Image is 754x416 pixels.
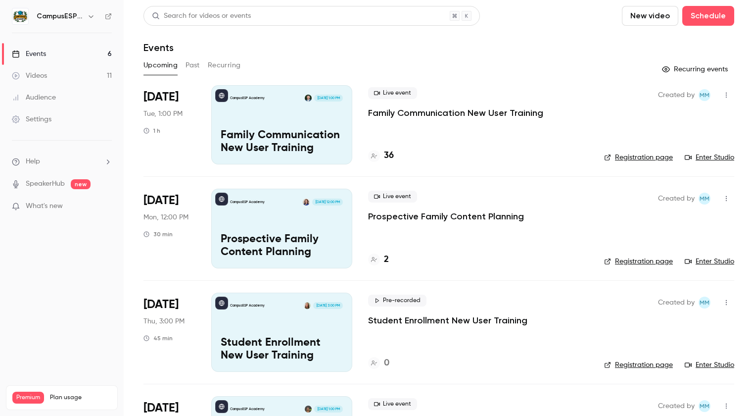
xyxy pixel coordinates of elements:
span: Mairin Matthews [699,297,710,309]
span: Pre-recorded [368,295,426,307]
h4: 0 [384,357,389,370]
h1: Events [143,42,174,53]
img: Mira Gandhi [305,406,312,413]
a: Family Communication New User TrainingCampusESP AcademyAlbert Perera[DATE] 1:00 PMFamily Communic... [211,85,352,164]
span: MM [700,193,709,205]
iframe: Noticeable Trigger [100,202,112,211]
li: help-dropdown-opener [12,156,112,167]
h6: CampusESP Academy [37,11,83,21]
span: Mon, 12:00 PM [143,212,188,222]
span: Premium [12,392,44,404]
span: [DATE] [143,193,179,208]
div: Audience [12,93,56,103]
button: Recurring [208,57,241,73]
p: Family Communication New User Training [221,129,343,155]
span: Created by [658,297,695,309]
span: Tue, 1:00 PM [143,109,183,119]
div: Search for videos or events [152,11,251,21]
span: Thu, 3:00 PM [143,316,185,326]
span: [DATE] [143,297,179,312]
div: Settings [12,114,51,124]
span: Plan usage [50,394,111,402]
span: Created by [658,400,695,412]
div: Aug 19 Tue, 1:00 PM (America/New York) [143,85,195,164]
span: What's new [26,201,63,211]
a: 0 [368,357,389,370]
span: [DATE] [143,400,179,416]
p: CampusESP Academy [230,407,265,412]
span: MM [700,297,709,309]
a: Registration page [604,257,673,266]
img: Albert Perera [305,95,312,102]
img: CampusESP Academy [12,8,28,24]
div: 1 h [143,127,160,135]
p: Prospective Family Content Planning [221,233,343,259]
a: Prospective Family Content Planning [368,210,524,222]
a: Enter Studio [685,360,734,370]
button: New video [622,6,678,26]
p: Student Enrollment New User Training [221,337,343,363]
button: Past [186,57,200,73]
a: Student Enrollment New User TrainingCampusESP AcademyMairin Matthews[DATE] 3:00 PMStudent Enrollm... [211,293,352,372]
h4: 2 [384,253,389,266]
span: new [71,179,91,189]
span: [DATE] 1:00 PM [314,95,342,102]
div: Events [12,49,46,59]
div: 30 min [143,230,173,238]
span: Mairin Matthews [699,400,710,412]
span: Help [26,156,40,167]
p: CampusESP Academy [230,200,265,205]
div: Videos [12,71,47,81]
span: Mairin Matthews [699,89,710,101]
span: Live event [368,87,417,99]
a: Registration page [604,360,673,370]
span: [DATE] 12:00 PM [312,199,342,206]
a: Enter Studio [685,257,734,266]
button: Schedule [682,6,734,26]
span: Live event [368,398,417,410]
span: [DATE] [143,89,179,105]
div: Sep 15 Mon, 12:00 PM (America/New York) [143,189,195,268]
button: Upcoming [143,57,178,73]
span: MM [700,400,709,412]
a: Family Communication New User Training [368,107,543,119]
span: MM [700,89,709,101]
span: [DATE] 3:00 PM [313,302,342,309]
span: Created by [658,193,695,205]
a: 2 [368,253,389,266]
span: [DATE] 1:00 PM [314,406,342,413]
p: CampusESP Academy [230,96,265,101]
button: Recurring events [658,61,734,77]
a: Registration page [604,153,673,162]
img: Kerri Meeks-Griffin [303,199,310,206]
div: 45 min [143,334,173,342]
img: Mairin Matthews [304,302,311,309]
a: Student Enrollment New User Training [368,314,527,326]
a: 36 [368,149,394,162]
a: SpeakerHub [26,179,65,189]
span: Mairin Matthews [699,193,710,205]
div: Sep 18 Thu, 3:00 PM (America/New York) [143,293,195,372]
a: Prospective Family Content PlanningCampusESP AcademyKerri Meeks-Griffin[DATE] 12:00 PMProspective... [211,189,352,268]
span: Live event [368,191,417,203]
h4: 36 [384,149,394,162]
p: CampusESP Academy [230,303,265,308]
span: Created by [658,89,695,101]
a: Enter Studio [685,153,734,162]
